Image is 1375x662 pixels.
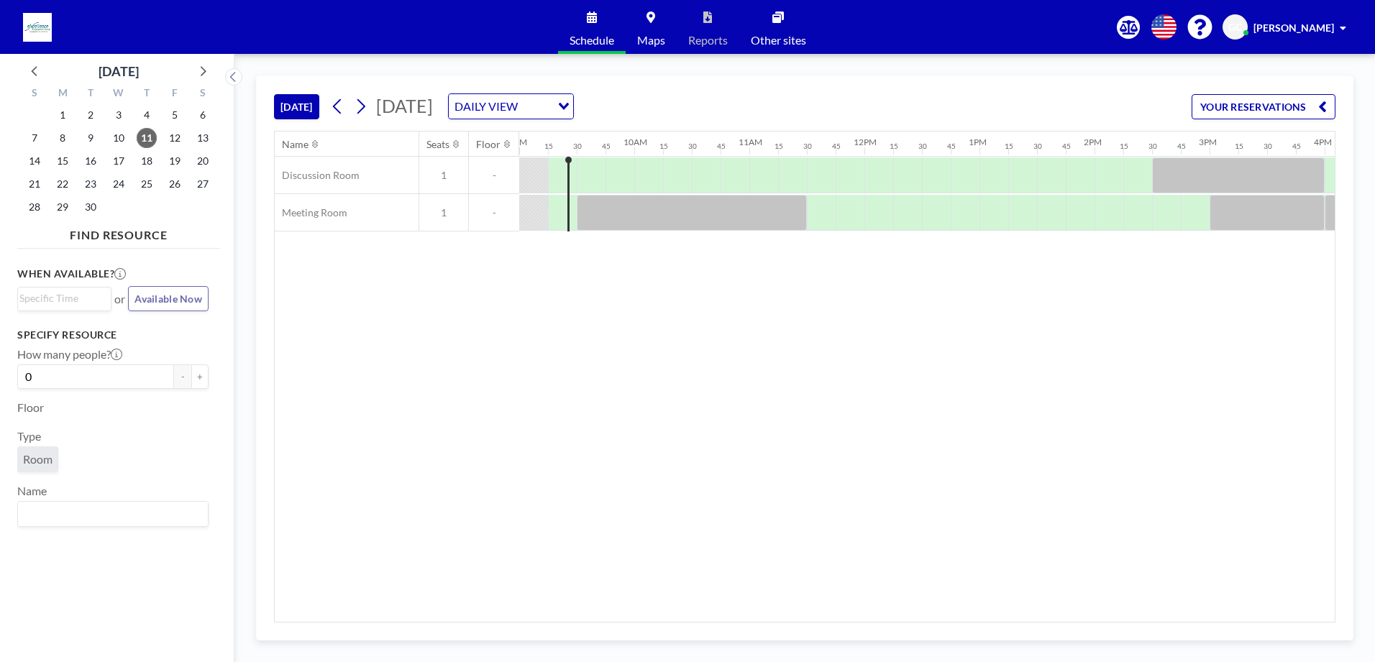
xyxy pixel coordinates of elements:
div: Search for option [18,288,111,309]
div: 30 [918,142,927,151]
div: 1PM [969,137,987,147]
span: Friday, September 5, 2025 [165,105,185,125]
div: 15 [1235,142,1243,151]
button: + [191,364,209,389]
span: Thursday, September 25, 2025 [137,174,157,194]
span: or [114,292,125,306]
h4: FIND RESOURCE [17,222,220,242]
div: 30 [688,142,697,151]
div: 2PM [1084,137,1102,147]
span: Saturday, September 6, 2025 [193,105,213,125]
h3: Specify resource [17,328,209,341]
span: Maps [637,35,665,46]
span: Tuesday, September 9, 2025 [81,128,101,148]
span: 1 [419,206,468,219]
div: 45 [1177,142,1186,151]
input: Search for option [19,290,103,306]
div: Seats [426,138,449,151]
img: organization-logo [23,13,52,42]
div: T [132,85,160,104]
div: F [160,85,188,104]
div: Floor [476,138,501,151]
span: [DATE] [376,95,433,116]
div: 3PM [1199,137,1217,147]
label: Type [17,429,41,443]
button: Available Now [128,286,209,311]
span: Available Now [134,293,202,305]
span: Monday, September 29, 2025 [52,197,73,217]
div: 15 [1005,142,1013,151]
div: Name [282,138,309,151]
span: Friday, September 26, 2025 [165,174,185,194]
span: Discussion Room [275,169,360,182]
div: Search for option [18,502,208,526]
button: [DATE] [274,94,319,119]
span: Monday, September 15, 2025 [52,151,73,171]
div: [DATE] [99,61,139,81]
div: 45 [832,142,841,151]
div: 10AM [623,137,647,147]
button: YOUR RESERVATIONS [1192,94,1335,119]
div: S [188,85,216,104]
span: Sunday, September 7, 2025 [24,128,45,148]
span: Sunday, September 21, 2025 [24,174,45,194]
span: Saturday, September 13, 2025 [193,128,213,148]
div: T [77,85,105,104]
div: 15 [659,142,668,151]
span: Tuesday, September 23, 2025 [81,174,101,194]
div: 30 [573,142,582,151]
span: Sunday, September 28, 2025 [24,197,45,217]
div: 30 [1148,142,1157,151]
span: Reports [688,35,728,46]
span: Schedule [570,35,614,46]
div: 45 [947,142,956,151]
div: 15 [890,142,898,151]
span: Tuesday, September 16, 2025 [81,151,101,171]
div: Search for option [449,94,573,119]
span: Saturday, September 20, 2025 [193,151,213,171]
div: 30 [803,142,812,151]
span: Wednesday, September 24, 2025 [109,174,129,194]
span: 1 [419,169,468,182]
label: How many people? [17,347,122,362]
div: 30 [1264,142,1272,151]
input: Search for option [19,505,200,523]
span: Tuesday, September 2, 2025 [81,105,101,125]
span: Monday, September 8, 2025 [52,128,73,148]
div: M [49,85,77,104]
span: Monday, September 1, 2025 [52,105,73,125]
span: Monday, September 22, 2025 [52,174,73,194]
span: Thursday, September 18, 2025 [137,151,157,171]
span: Thursday, September 11, 2025 [137,128,157,148]
span: Saturday, September 27, 2025 [193,174,213,194]
span: Meeting Room [275,206,347,219]
div: 45 [1292,142,1301,151]
button: - [174,364,191,389]
span: Room [23,452,52,466]
input: Search for option [522,97,549,116]
span: Friday, September 12, 2025 [165,128,185,148]
label: Name [17,484,47,498]
div: 45 [1062,142,1071,151]
label: Floor [17,400,44,415]
span: Thursday, September 4, 2025 [137,105,157,125]
div: 15 [1120,142,1128,151]
span: Sunday, September 14, 2025 [24,151,45,171]
div: 12PM [854,137,877,147]
span: Wednesday, September 10, 2025 [109,128,129,148]
div: 45 [717,142,726,151]
div: 11AM [739,137,762,147]
div: 30 [1033,142,1042,151]
span: GC [1228,21,1242,34]
div: W [105,85,133,104]
span: - [469,206,519,219]
div: S [21,85,49,104]
div: 4PM [1314,137,1332,147]
div: 45 [602,142,611,151]
span: Wednesday, September 3, 2025 [109,105,129,125]
span: Tuesday, September 30, 2025 [81,197,101,217]
span: [PERSON_NAME] [1253,22,1334,34]
div: 15 [544,142,553,151]
span: Other sites [751,35,806,46]
span: Friday, September 19, 2025 [165,151,185,171]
